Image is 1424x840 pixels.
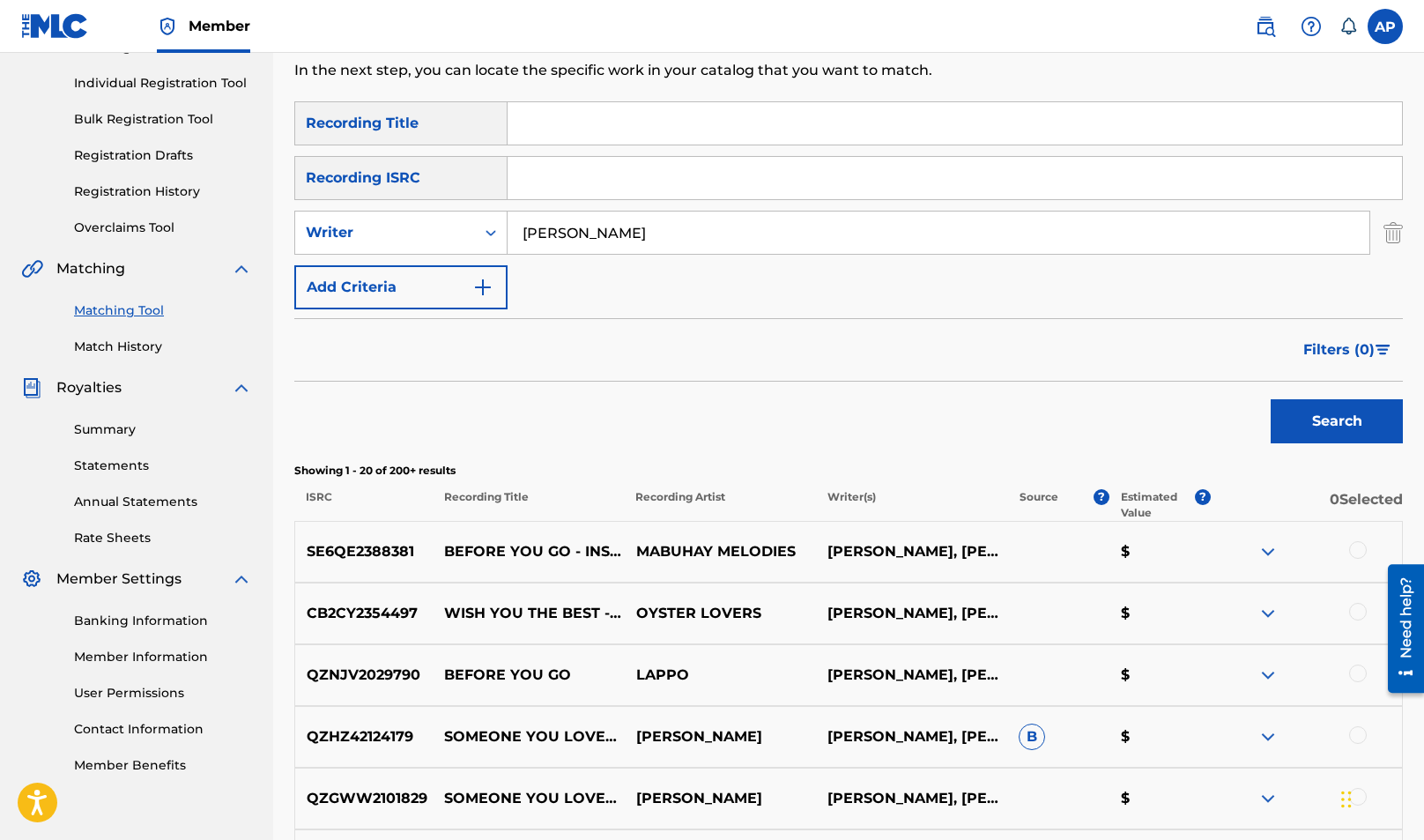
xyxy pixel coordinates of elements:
p: Showing 1 - 20 of 200+ results [294,463,1403,479]
div: Help [1294,9,1329,44]
p: [PERSON_NAME], [PERSON_NAME], [PERSON_NAME], [PERSON_NAME], [PERSON_NAME] [816,541,1007,562]
a: Public Search [1248,9,1283,44]
img: MLC Logo [21,13,89,39]
p: Recording Title [432,489,624,521]
a: Member Information [74,648,252,666]
p: $ [1109,665,1210,686]
div: Notifications [1339,18,1357,35]
p: MABUHAY MELODIES [624,541,815,562]
button: Search [1271,399,1403,443]
img: 9d2ae6d4665cec9f34b9.svg [472,277,493,298]
img: filter [1376,345,1391,355]
img: Matching [21,258,43,279]
img: expand [231,258,252,279]
a: Rate Sheets [74,529,252,547]
div: User Menu [1368,9,1403,44]
a: Bulk Registration Tool [74,110,252,129]
p: [PERSON_NAME] [624,726,815,747]
p: $ [1109,603,1210,624]
a: Statements [74,457,252,475]
img: expand [231,377,252,398]
p: LAPPO [624,665,815,686]
p: 0 Selected [1211,489,1403,521]
img: Top Rightsholder [157,16,178,37]
p: $ [1109,541,1210,562]
p: In the next step, you can locate the specific work in your catalog that you want to match. [294,60,1148,81]
iframe: Resource Center [1375,558,1424,700]
a: Individual Registration Tool [74,74,252,93]
img: Member Settings [21,569,42,590]
p: Estimated Value [1121,489,1195,521]
form: Search Form [294,101,1403,452]
a: Registration History [74,182,252,201]
p: [PERSON_NAME], [PERSON_NAME], [PERSON_NAME], [PERSON_NAME], [PERSON_NAME] [816,665,1007,686]
p: [PERSON_NAME] [624,788,815,809]
a: Member Benefits [74,756,252,775]
img: help [1301,16,1322,37]
span: Member [189,16,250,36]
button: Add Criteria [294,265,508,309]
p: Writer(s) [816,489,1008,521]
p: QZHZ42124179 [295,726,433,747]
p: Source [1020,489,1058,521]
p: CB2CY2354497 [295,603,433,624]
p: SE6QE2388381 [295,541,433,562]
img: expand [1257,788,1279,809]
img: expand [1257,603,1279,624]
img: expand [231,569,252,590]
p: BEFORE YOU GO - INSTRUMENTAL VERSION [433,541,624,562]
p: SOMEONE YOU LOVED (SAXOPHONE INSTRUMENTAL) [433,788,624,809]
p: [PERSON_NAME], [PERSON_NAME], [PERSON_NAME], [PERSON_NAME], [PERSON_NAME] [816,788,1007,809]
img: expand [1257,665,1279,686]
p: [PERSON_NAME], [PERSON_NAME], [PERSON_NAME], [PERSON_NAME], [PERSON_NAME] [816,726,1007,747]
div: Drag [1341,773,1352,826]
a: Matching Tool [74,301,252,320]
a: Summary [74,420,252,439]
span: Filters ( 0 ) [1303,339,1375,361]
p: $ [1109,726,1210,747]
p: ISRC [294,489,432,521]
span: ? [1094,489,1109,505]
a: Overclaims Tool [74,219,252,237]
a: Annual Statements [74,493,252,511]
p: SOMEONE YOU LOVED - COVER [433,726,624,747]
span: ? [1195,489,1211,505]
span: Member Settings [56,569,182,590]
p: WISH YOU THE BEST - PIANO VERSION [433,603,624,624]
div: Writer [306,222,464,243]
img: expand [1257,726,1279,747]
a: User Permissions [74,684,252,702]
a: Banking Information [74,612,252,630]
a: Match History [74,338,252,356]
img: search [1255,16,1276,37]
p: QZNJV2029790 [295,665,433,686]
span: Royalties [56,377,122,398]
button: Filters (0) [1293,328,1403,372]
p: QZGWW2101829 [295,788,433,809]
p: OYSTER LOVERS [624,603,815,624]
p: $ [1109,788,1210,809]
span: B [1019,724,1045,750]
p: BEFORE YOU GO [433,665,624,686]
a: Contact Information [74,720,252,739]
p: Recording Artist [624,489,816,521]
iframe: Chat Widget [1336,755,1424,840]
a: Registration Drafts [74,146,252,165]
img: expand [1257,541,1279,562]
img: Royalties [21,377,42,398]
p: [PERSON_NAME], [PERSON_NAME] HO, [PERSON_NAME], [PERSON_NAME] [816,603,1007,624]
span: Matching [56,258,125,279]
img: Delete Criterion [1383,211,1403,255]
